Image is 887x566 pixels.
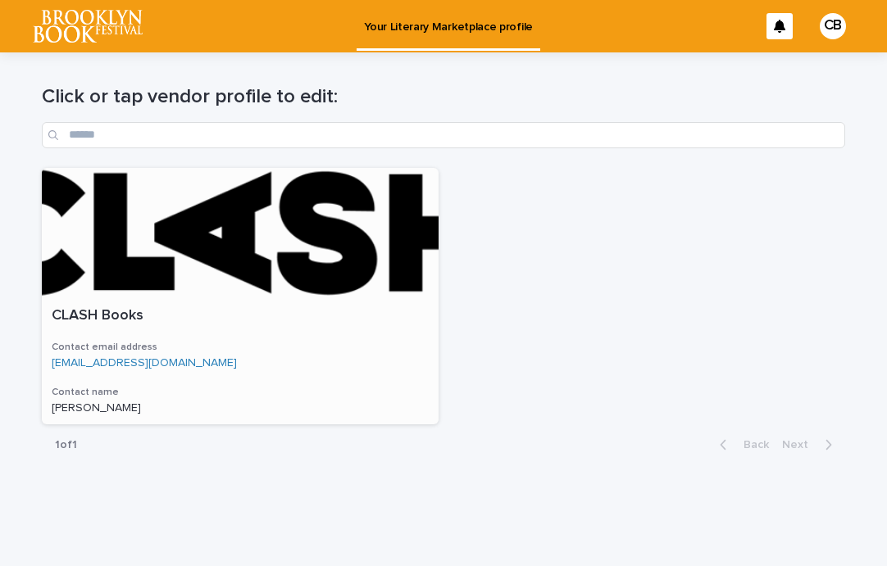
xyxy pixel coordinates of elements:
p: CLASH Books [52,307,429,325]
h3: Contact name [52,386,429,399]
input: Search [42,122,845,148]
p: [PERSON_NAME] [52,401,429,415]
p: 1 of 1 [42,425,90,465]
div: CB [820,13,846,39]
button: Back [707,437,776,452]
h1: Click or tap vendor profile to edit: [42,85,845,109]
h3: Contact email address [52,341,429,354]
span: Back [734,439,769,451]
img: l65f3yHPToSKODuEVUav [33,10,143,43]
span: Next [782,439,818,451]
button: Next [776,437,845,452]
a: CLASH BooksContact email address[EMAIL_ADDRESS][DOMAIN_NAME]Contact name[PERSON_NAME] [42,168,439,425]
a: [EMAIL_ADDRESS][DOMAIN_NAME] [52,357,237,369]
